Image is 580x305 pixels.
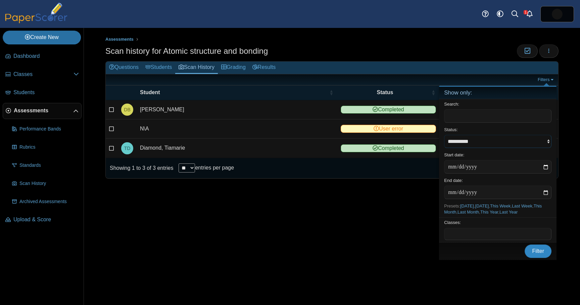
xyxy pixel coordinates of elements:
[9,121,82,137] a: Performance Bands
[444,220,461,225] label: Classes:
[439,87,557,99] h4: Show only:
[105,45,268,57] h1: Scan history for Atomic structure and bonding
[540,6,574,22] a: ps.FtIRDuy1UXOak3eh
[341,106,436,114] span: Completed
[142,62,175,74] a: Students
[137,100,337,119] td: [PERSON_NAME]
[195,165,234,170] label: entries per page
[19,144,79,151] span: Rubrics
[444,178,463,183] label: End date:
[9,176,82,192] a: Scan History
[444,102,459,107] label: Search:
[13,89,79,96] span: Students
[3,85,82,101] a: Students
[522,7,537,22] a: Alerts
[512,203,532,208] a: Last Week
[137,139,337,158] td: Diamond, Tiamarie
[104,35,135,44] a: Assessments
[377,89,393,95] span: Status
[124,146,131,151] span: Tiamarie Diamond
[218,62,249,74] a: Grading
[3,31,81,44] a: Create New
[444,228,551,240] tags: ​
[460,203,474,208] a: [DATE]
[249,62,279,74] a: Results
[490,203,511,208] a: This Week
[3,67,82,83] a: Classes
[536,76,557,83] a: Filters
[3,212,82,228] a: Upload & Score
[341,144,436,152] span: Completed
[124,107,130,112] span: Derek Baumbach
[105,37,134,42] span: Assessments
[525,244,551,258] button: Filter
[9,194,82,210] a: Archived Assessments
[3,3,70,23] img: PaperScorer
[532,248,544,254] span: Filter
[552,9,563,20] span: Andrew Schweitzer
[140,89,160,95] span: Student
[9,157,82,174] a: Standards
[13,52,79,60] span: Dashboard
[106,62,142,74] a: Questions
[3,18,70,24] a: PaperScorer
[19,162,79,169] span: Standards
[3,48,82,65] a: Dashboard
[431,85,435,100] span: Status : Activate to sort
[9,139,82,155] a: Rubrics
[444,203,542,215] span: Presets: , , , , , , ,
[19,126,79,132] span: Performance Bands
[329,85,333,100] span: Student : Activate to sort
[457,209,479,215] a: Last Month
[475,203,489,208] a: [DATE]
[341,125,436,133] span: User error
[3,103,82,119] a: Assessments
[19,180,79,187] span: Scan History
[444,152,464,157] label: Start date:
[137,119,337,139] td: N\A
[552,9,563,20] img: ps.FtIRDuy1UXOak3eh
[444,127,457,132] label: Status:
[14,107,73,114] span: Assessments
[13,216,79,223] span: Upload & Score
[480,209,498,215] a: This Year
[13,71,74,78] span: Classes
[106,158,173,178] div: Showing 1 to 3 of 3 entries
[499,209,518,215] a: Last Year
[175,62,218,74] a: Scan History
[19,198,79,205] span: Archived Assessments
